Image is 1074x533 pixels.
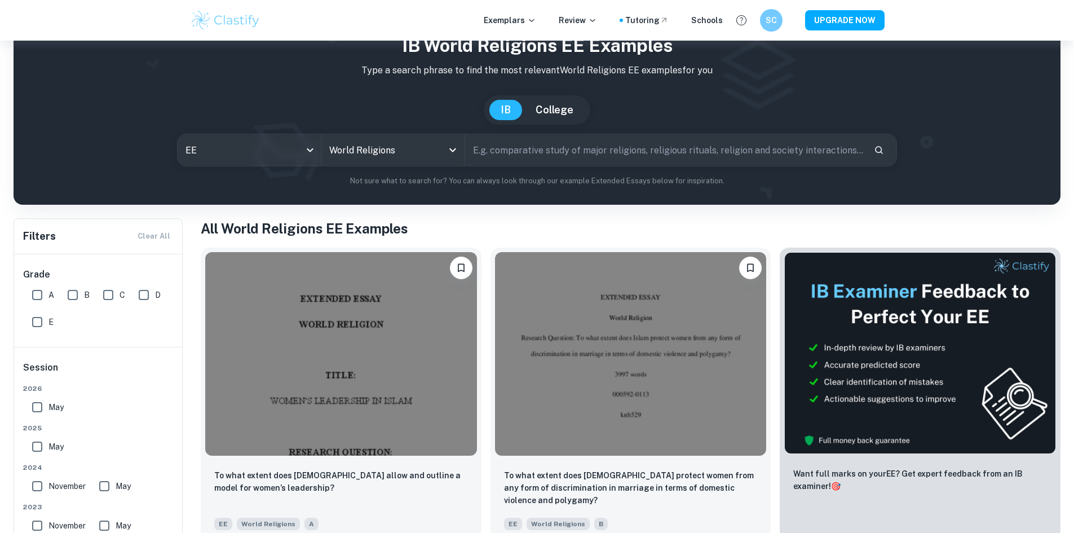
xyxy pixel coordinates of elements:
img: World Religions EE example thumbnail: To what extent does Islam protect women [495,252,767,456]
span: May [116,480,131,492]
a: Tutoring [625,14,669,27]
h6: Grade [23,268,174,281]
p: Review [559,14,597,27]
span: 2025 [23,423,174,433]
input: E.g. comparative study of major religions, religious rituals, religion and society interactions... [465,134,865,166]
a: Schools [691,14,723,27]
p: Exemplars [484,14,536,27]
h1: All World Religions EE Examples [201,218,1060,239]
span: November [48,519,86,532]
img: World Religions EE example thumbnail: To what extent does Islam allow and outl [205,252,477,456]
h6: SC [764,14,777,27]
span: 2026 [23,384,174,394]
span: A [304,518,319,530]
span: November [48,480,86,492]
button: UPGRADE NOW [805,10,885,30]
button: Open [445,142,461,158]
span: 2023 [23,502,174,512]
button: Bookmark [739,257,762,279]
span: World Religions [237,518,300,530]
p: Not sure what to search for? You can always look through our example Extended Essays below for in... [23,175,1051,187]
button: Bookmark [450,257,472,279]
button: Search [869,140,889,160]
span: 🎯 [831,482,841,491]
span: E [48,316,54,328]
span: B [594,518,608,530]
button: SC [760,9,783,32]
span: World Religions [527,518,590,530]
button: College [524,100,585,120]
img: Thumbnail [784,252,1056,454]
p: To what extent does Islam allow and outline a model for women’s leadership? [214,469,468,494]
div: EE [178,134,321,166]
span: C [120,289,125,301]
button: Help and Feedback [732,11,751,30]
span: D [155,289,161,301]
span: A [48,289,54,301]
p: Want full marks on your EE ? Get expert feedback from an IB examiner! [793,468,1047,492]
span: EE [504,518,522,530]
span: May [116,519,131,532]
span: B [84,289,90,301]
p: Type a search phrase to find the most relevant World Religions EE examples for you [23,64,1051,77]
p: To what extent does Islam protect women from any form of discrimination in marriage in terms of d... [504,469,758,506]
button: IB [489,100,522,120]
h6: Filters [23,228,56,244]
img: Clastify logo [190,9,262,32]
span: EE [214,518,232,530]
span: 2024 [23,462,174,473]
span: May [48,401,64,413]
span: May [48,441,64,453]
h1: IB World Religions EE examples [23,32,1051,59]
h6: Session [23,361,174,384]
